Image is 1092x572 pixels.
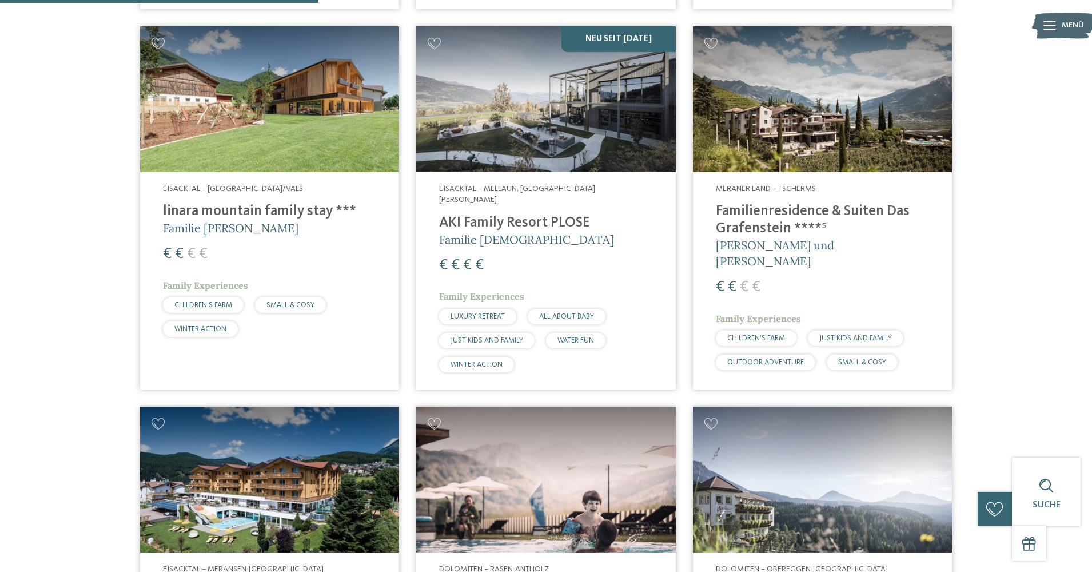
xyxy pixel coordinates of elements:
span: SMALL & COSY [838,359,886,366]
img: Family Home Alpenhof **** [140,407,399,553]
span: € [199,247,208,261]
img: Familienhotels gesucht? Hier findet ihr die besten! [416,407,675,553]
span: € [752,280,760,295]
span: Familie [DEMOGRAPHIC_DATA] [439,232,614,247]
span: Familie [PERSON_NAME] [163,221,298,235]
img: Familienhotels gesucht? Hier findet ihr die besten! [416,26,675,172]
span: € [163,247,172,261]
span: € [740,280,748,295]
span: Suche [1033,500,1061,510]
span: JUST KIDS AND FAMILY [819,335,892,342]
span: Family Experiences [439,291,524,302]
span: € [475,258,484,273]
img: Adventure Family Hotel Maria **** [693,407,952,553]
span: JUST KIDS AND FAMILY [451,337,523,344]
span: WINTER ACTION [174,325,226,333]
span: SMALL & COSY [266,301,314,309]
span: LUXURY RETREAT [451,313,505,320]
h4: AKI Family Resort PLOSE [439,214,652,232]
span: € [463,258,472,273]
a: Familienhotels gesucht? Hier findet ihr die besten! NEU seit [DATE] Eisacktal – Mellaun, [GEOGRAP... [416,26,675,390]
span: Family Experiences [716,313,801,324]
span: [PERSON_NAME] und [PERSON_NAME] [716,238,834,268]
span: WATER FUN [557,337,594,344]
a: Familienhotels gesucht? Hier findet ihr die besten! Meraner Land – Tscherms Familienresidence & S... [693,26,952,390]
span: € [728,280,736,295]
span: Meraner Land – Tscherms [716,185,816,193]
h4: linara mountain family stay *** [163,203,376,220]
span: Family Experiences [163,280,248,291]
span: € [439,258,448,273]
span: WINTER ACTION [451,361,503,368]
img: Familienhotels gesucht? Hier findet ihr die besten! [140,26,399,172]
span: CHILDREN’S FARM [727,335,785,342]
span: CHILDREN’S FARM [174,301,232,309]
span: € [187,247,196,261]
a: Familienhotels gesucht? Hier findet ihr die besten! Eisacktal – [GEOGRAPHIC_DATA]/Vals linara mou... [140,26,399,390]
span: € [175,247,184,261]
span: Eisacktal – Mellaun, [GEOGRAPHIC_DATA][PERSON_NAME] [439,185,595,204]
span: OUTDOOR ADVENTURE [727,359,804,366]
span: ALL ABOUT BABY [539,313,594,320]
span: € [451,258,460,273]
img: Familienhotels gesucht? Hier findet ihr die besten! [693,26,952,172]
h4: Familienresidence & Suiten Das Grafenstein ****ˢ [716,203,929,237]
span: Eisacktal – [GEOGRAPHIC_DATA]/Vals [163,185,303,193]
span: € [716,280,724,295]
